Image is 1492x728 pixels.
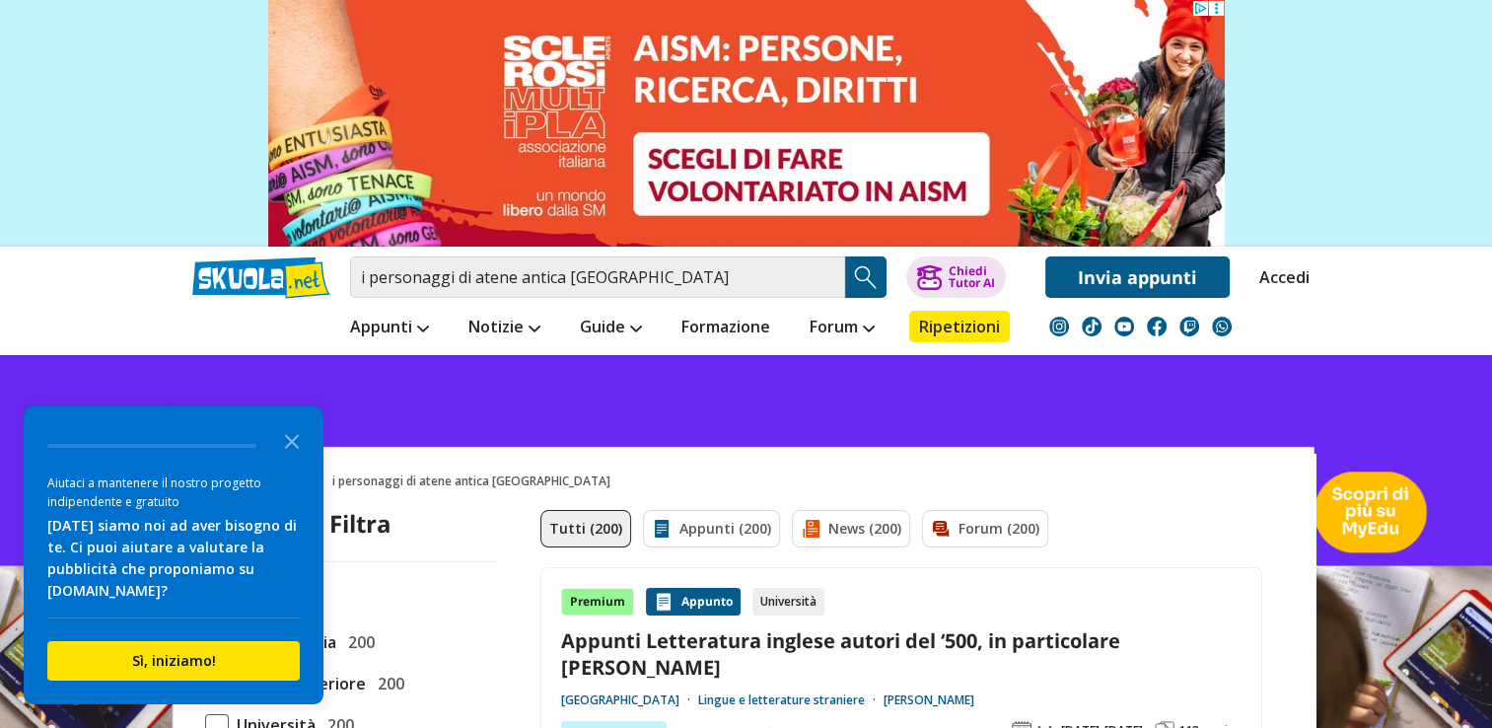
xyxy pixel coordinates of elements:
img: twitch [1179,317,1199,336]
div: [DATE] siamo noi ad aver bisogno di te. Ci puoi aiutare a valutare la pubblicità che proponiamo s... [47,515,300,602]
img: News filtro contenuto [801,519,820,539]
img: Appunti filtro contenuto [652,519,672,539]
a: [PERSON_NAME] [884,692,974,708]
button: Sì, iniziamo! [47,641,300,681]
a: [GEOGRAPHIC_DATA] [561,692,698,708]
a: Invia appunti [1045,256,1230,298]
img: Cerca appunti, riassunti o versioni [851,262,881,292]
a: Lingue e letterature straniere [698,692,884,708]
a: Appunti [345,311,434,346]
div: Appunto [646,588,741,616]
img: youtube [1114,317,1134,336]
a: Forum [805,311,880,346]
a: Tutti (200) [540,510,631,547]
a: Forum (200) [922,510,1048,547]
div: Chiedi Tutor AI [948,265,994,289]
a: News (200) [792,510,910,547]
div: Filtra [302,510,391,538]
div: Survey [24,406,323,704]
a: Accedi [1259,256,1301,298]
button: Search Button [845,256,887,298]
a: Notizie [463,311,545,346]
a: Guide [575,311,647,346]
a: Appunti (200) [643,510,780,547]
div: Università [752,588,824,616]
span: 200 [370,671,404,696]
a: Appunti Letteratura inglese autori del ‘500, in particolare [PERSON_NAME] [561,627,1242,681]
a: Ripetizioni [909,311,1010,342]
span: 200 [340,629,375,655]
img: tiktok [1082,317,1101,336]
img: instagram [1049,317,1069,336]
input: Cerca appunti, riassunti o versioni [350,256,845,298]
img: Appunti contenuto [654,592,674,612]
button: ChiediTutor AI [906,256,1006,298]
img: facebook [1147,317,1167,336]
img: Forum filtro contenuto [931,519,951,539]
img: WhatsApp [1212,317,1232,336]
div: Aiutaci a mantenere il nostro progetto indipendente e gratuito [47,473,300,511]
button: Close the survey [272,420,312,460]
div: Premium [561,588,634,616]
a: Formazione [676,311,775,346]
span: i personaggi di atene antica [GEOGRAPHIC_DATA] [332,466,618,498]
